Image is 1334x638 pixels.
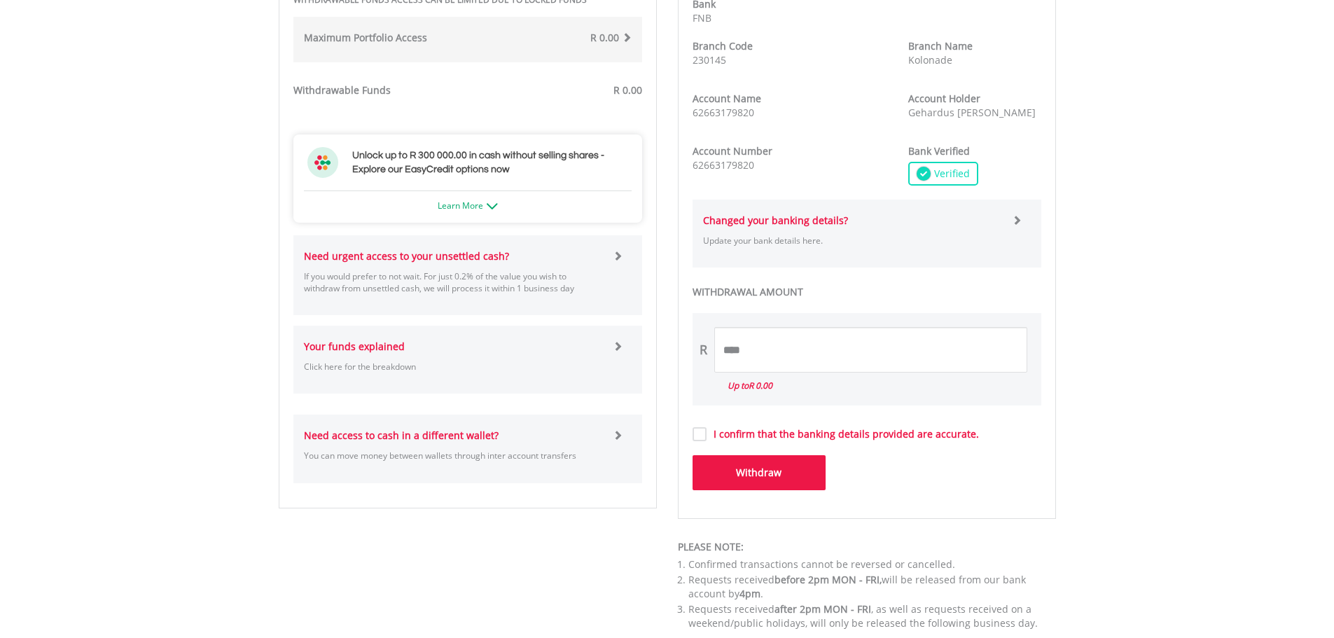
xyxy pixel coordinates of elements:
[931,167,970,181] span: Verified
[700,341,707,359] div: R
[304,429,499,442] strong: Need access to cash in a different wallet?
[693,53,726,67] span: 230145
[352,148,628,176] h3: Unlock up to R 300 000.00 in cash without selling shares - Explore our EasyCredit options now
[307,147,338,178] img: ec-flower.svg
[678,540,1056,554] div: PLEASE NOTE:
[304,31,427,44] strong: Maximum Portfolio Access
[703,235,1002,247] p: Update your bank details here.
[688,557,1056,571] li: Confirmed transactions cannot be reversed or cancelled.
[908,39,973,53] strong: Branch Name
[293,83,391,97] strong: Withdrawable Funds
[438,200,498,211] a: Learn More
[908,106,1036,119] span: Gehardus [PERSON_NAME]
[908,144,970,158] strong: Bank Verified
[304,450,603,462] p: You can move money between wallets through inter account transfers
[688,573,1056,601] li: Requests received will be released from our bank account by .
[304,249,509,263] strong: Need urgent access to your unsettled cash?
[707,427,979,441] label: I confirm that the banking details provided are accurate.
[590,31,619,44] span: R 0.00
[749,380,772,391] span: R 0.00
[487,203,498,209] img: ec-arrow-down.png
[739,587,760,600] span: 4pm
[693,158,754,172] span: 62663179820
[304,270,603,294] p: If you would prefer to not wait. For just 0.2% of the value you wish to withdraw from unsettled c...
[613,83,642,97] span: R 0.00
[693,285,1041,299] label: WITHDRAWAL AMOUNT
[304,361,603,373] p: Click here for the breakdown
[693,11,711,25] span: FNB
[728,380,772,391] i: Up to
[304,415,632,483] a: Need access to cash in a different wallet? You can move money between wallets through inter accou...
[908,53,952,67] span: Kolonade
[908,92,980,105] strong: Account Holder
[693,455,826,490] button: Withdraw
[774,573,882,586] span: before 2pm MON - FRI,
[304,340,405,353] strong: Your funds explained
[693,106,754,119] span: 62663179820
[774,602,871,616] span: after 2pm MON - FRI
[693,39,753,53] strong: Branch Code
[693,92,761,105] strong: Account Name
[693,144,772,158] strong: Account Number
[703,214,848,227] strong: Changed your banking details?
[688,602,1056,630] li: Requests received , as well as requests received on a weekend/public holidays, will only be relea...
